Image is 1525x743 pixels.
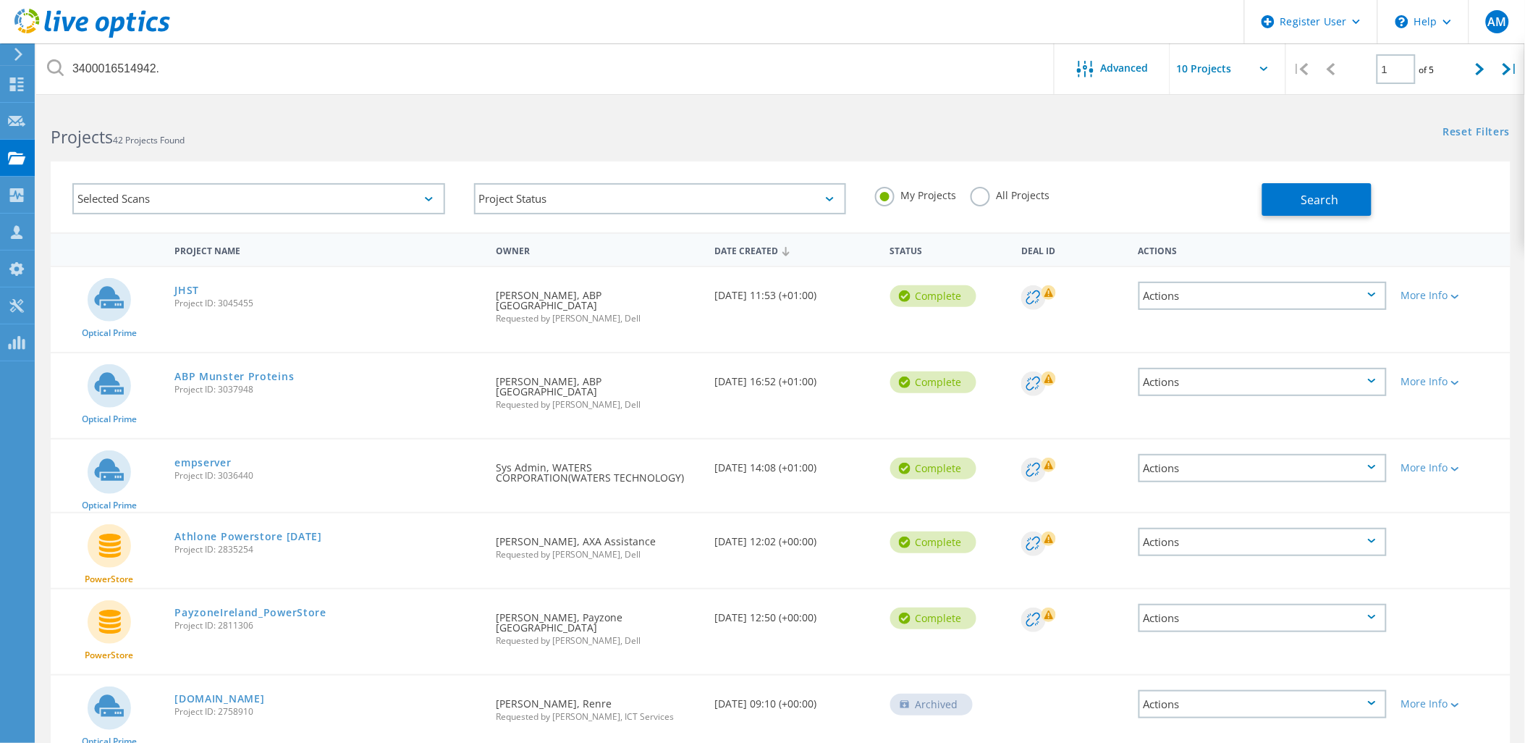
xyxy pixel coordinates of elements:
[1131,236,1394,263] div: Actions
[1139,528,1387,556] div: Actions
[1301,192,1339,208] span: Search
[82,415,137,424] span: Optical Prime
[82,329,137,337] span: Optical Prime
[1401,290,1503,301] div: More Info
[890,285,976,307] div: Complete
[496,637,701,645] span: Requested by [PERSON_NAME], Dell
[890,371,976,393] div: Complete
[1139,368,1387,396] div: Actions
[1139,604,1387,632] div: Actions
[174,299,481,308] span: Project ID: 3045455
[174,371,294,382] a: ABP Munster Proteins
[174,545,481,554] span: Project ID: 2835254
[708,267,883,315] div: [DATE] 11:53 (+01:00)
[708,236,883,264] div: Date Created
[174,621,481,630] span: Project ID: 2811306
[174,385,481,394] span: Project ID: 3037948
[489,676,708,736] div: [PERSON_NAME], Renre
[1443,127,1511,139] a: Reset Filters
[1487,16,1506,28] span: AM
[708,353,883,401] div: [DATE] 16:52 (+01:00)
[82,501,137,510] span: Optical Prime
[489,236,708,263] div: Owner
[1139,690,1387,718] div: Actions
[1419,64,1435,76] span: of 5
[1262,183,1372,216] button: Search
[1395,15,1408,28] svg: \n
[174,694,264,704] a: [DOMAIN_NAME]
[51,125,113,148] b: Projects
[1139,282,1387,310] div: Actions
[496,713,701,721] span: Requested by [PERSON_NAME], ICT Services
[496,400,701,409] span: Requested by [PERSON_NAME], Dell
[85,575,133,584] span: PowerStore
[489,513,708,574] div: [PERSON_NAME], AXA Assistance
[14,30,170,41] a: Live Optics Dashboard
[890,458,976,479] div: Complete
[113,134,185,146] span: 42 Projects Found
[72,183,445,214] div: Selected Scans
[489,353,708,424] div: [PERSON_NAME], ABP [GEOGRAPHIC_DATA]
[1101,63,1149,73] span: Advanced
[708,513,883,561] div: [DATE] 12:02 (+00:00)
[85,651,133,660] span: PowerStore
[1401,377,1503,387] div: More Info
[890,694,973,715] div: Archived
[474,183,847,214] div: Project Status
[890,608,976,629] div: Complete
[1495,43,1525,95] div: |
[496,550,701,559] span: Requested by [PERSON_NAME], Dell
[496,314,701,323] span: Requested by [PERSON_NAME], Dell
[489,267,708,337] div: [PERSON_NAME], ABP [GEOGRAPHIC_DATA]
[167,236,489,263] div: Project Name
[174,532,322,542] a: Athlone Powerstore [DATE]
[1139,454,1387,482] div: Actions
[174,471,481,480] span: Project ID: 3036440
[36,43,1055,94] input: Search projects by name, owner, ID, company, etc
[883,236,1015,263] div: Status
[708,676,883,723] div: [DATE] 09:10 (+00:00)
[174,285,199,295] a: JHST
[489,589,708,660] div: [PERSON_NAME], Payzone [GEOGRAPHIC_DATA]
[875,187,956,201] label: My Projects
[708,440,883,487] div: [DATE] 14:08 (+01:00)
[971,187,1049,201] label: All Projects
[1014,236,1131,263] div: Deal Id
[1401,699,1503,709] div: More Info
[890,532,976,553] div: Complete
[174,608,326,618] a: PayzoneIreland_PowerStore
[489,440,708,498] div: Sys Admin, WATERS CORPORATION(WATERS TECHNOLOGY)
[174,458,231,468] a: empserver
[1286,43,1316,95] div: |
[1401,463,1503,473] div: More Info
[174,708,481,716] span: Project ID: 2758910
[708,589,883,637] div: [DATE] 12:50 (+00:00)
